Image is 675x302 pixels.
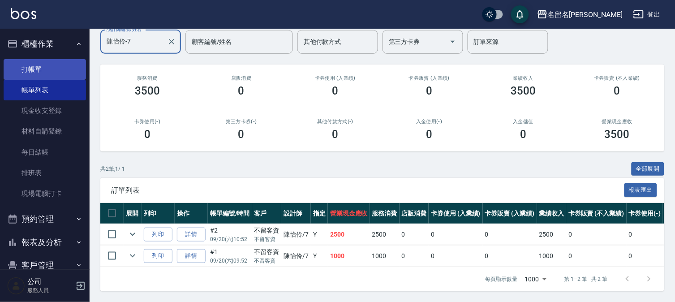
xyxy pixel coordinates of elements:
[4,32,86,56] button: 櫃檯作業
[144,228,172,242] button: 列印
[486,275,518,283] p: 每頁顯示數量
[4,80,86,100] a: 帳單列表
[7,277,25,295] img: Person
[521,267,550,291] div: 1000
[581,119,654,125] h2: 營業現金應收
[299,75,372,81] h2: 卡券使用 (入業績)
[370,203,400,224] th: 服務消費
[144,128,150,141] h3: 0
[208,246,252,267] td: #1
[111,186,624,195] span: 訂單列表
[370,246,400,267] td: 1000
[533,5,626,24] button: 名留名[PERSON_NAME]
[135,85,160,97] h3: 3500
[4,121,86,142] a: 材料自購登錄
[566,203,626,224] th: 卡券販賣 (不入業績)
[566,246,626,267] td: 0
[446,35,460,49] button: Open
[4,142,86,163] a: 每日結帳
[614,85,620,97] h3: 0
[429,203,483,224] th: 卡券使用 (入業績)
[205,75,278,81] h2: 店販消費
[483,246,537,267] td: 0
[630,6,664,23] button: 登出
[627,224,663,245] td: 0
[370,224,400,245] td: 2500
[210,235,250,243] p: 09/20 (六) 10:52
[4,100,86,121] a: 現金收支登錄
[311,224,328,245] td: Y
[177,228,206,242] a: 詳情
[126,249,139,263] button: expand row
[111,75,184,81] h3: 服務消費
[254,257,279,265] p: 不留客資
[393,119,465,125] h2: 入金使用(-)
[426,128,432,141] h3: 0
[581,75,654,81] h2: 卡券販賣 (不入業績)
[165,35,178,48] button: Clear
[487,119,559,125] h2: 入金儲值
[566,224,626,245] td: 0
[126,228,139,241] button: expand row
[328,246,370,267] td: 1000
[11,8,36,19] img: Logo
[429,246,483,267] td: 0
[511,85,536,97] h3: 3500
[4,231,86,254] button: 報表及分析
[483,224,537,245] td: 0
[27,286,73,294] p: 服務人員
[393,75,465,81] h2: 卡券販賣 (入業績)
[111,119,184,125] h2: 卡券使用(-)
[624,186,658,194] a: 報表匯出
[142,203,175,224] th: 列印
[624,183,658,197] button: 報表匯出
[632,162,665,176] button: 全部展開
[400,224,429,245] td: 0
[4,254,86,277] button: 客戶管理
[205,119,278,125] h2: 第三方卡券(-)
[175,203,208,224] th: 操作
[238,128,245,141] h3: 0
[124,203,142,224] th: 展開
[281,203,311,224] th: 設計師
[400,203,429,224] th: 店販消費
[548,9,623,20] div: 名留名[PERSON_NAME]
[4,183,86,204] a: 現場電腦打卡
[328,224,370,245] td: 2500
[27,277,73,286] h5: 公司
[177,249,206,263] a: 詳情
[254,226,279,235] div: 不留客資
[208,224,252,245] td: #2
[332,128,339,141] h3: 0
[210,257,250,265] p: 09/20 (六) 09:52
[627,203,663,224] th: 卡券使用(-)
[400,246,429,267] td: 0
[537,246,567,267] td: 1000
[107,26,142,33] label: 設計師編號/姓名
[252,203,282,224] th: 客戶
[537,203,567,224] th: 業績收入
[564,275,608,283] p: 第 1–2 筆 共 2 筆
[281,246,311,267] td: 陳怡伶 /7
[100,165,125,173] p: 共 2 筆, 1 / 1
[511,5,529,23] button: save
[311,246,328,267] td: Y
[426,85,432,97] h3: 0
[627,246,663,267] td: 0
[4,163,86,183] a: 排班表
[487,75,559,81] h2: 業績收入
[311,203,328,224] th: 指定
[520,128,526,141] h3: 0
[332,85,339,97] h3: 0
[208,203,252,224] th: 帳單編號/時間
[299,119,372,125] h2: 其他付款方式(-)
[4,59,86,80] a: 打帳單
[605,128,630,141] h3: 3500
[537,224,567,245] td: 2500
[483,203,537,224] th: 卡券販賣 (入業績)
[144,249,172,263] button: 列印
[281,224,311,245] td: 陳怡伶 /7
[238,85,245,97] h3: 0
[429,224,483,245] td: 0
[4,207,86,231] button: 預約管理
